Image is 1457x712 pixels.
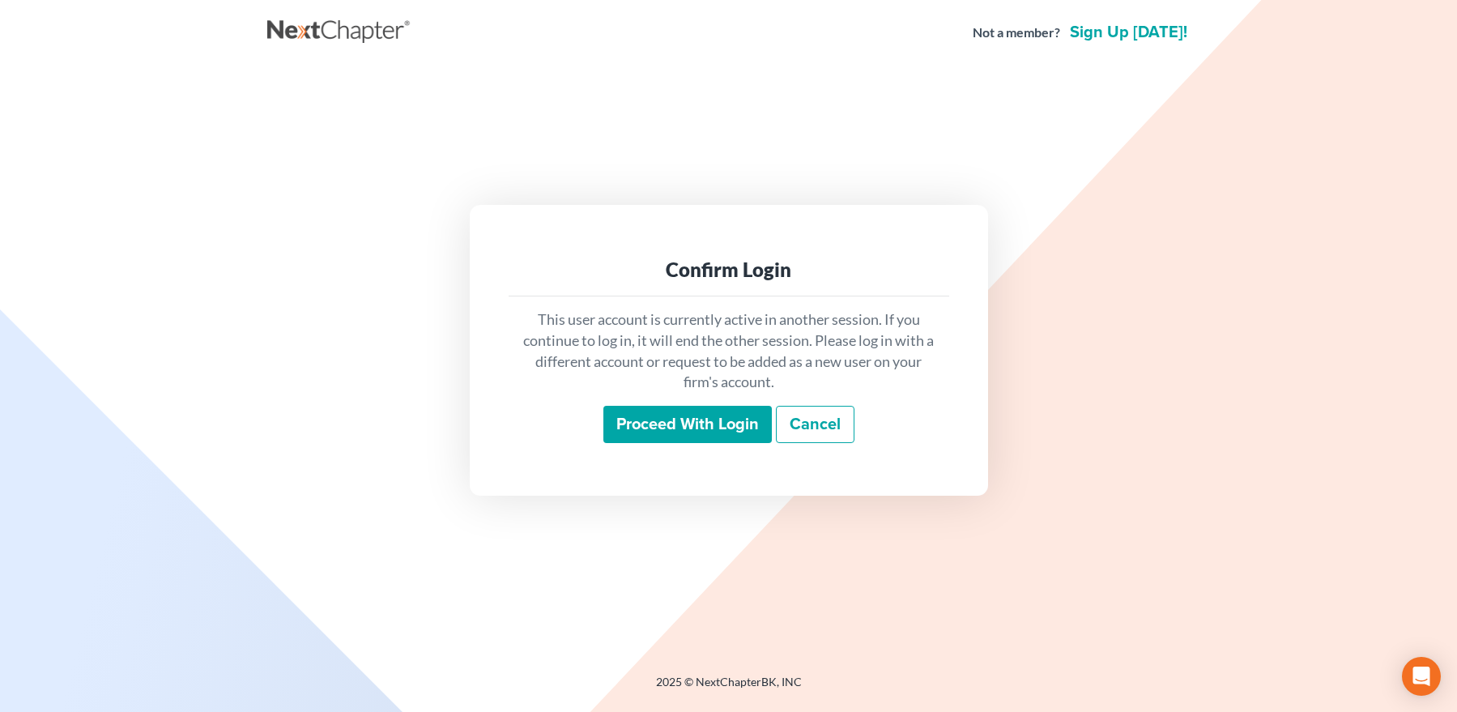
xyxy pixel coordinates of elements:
[267,674,1191,703] div: 2025 © NextChapterBK, INC
[603,406,772,443] input: Proceed with login
[776,406,854,443] a: Cancel
[1067,24,1191,41] a: Sign up [DATE]!
[522,257,936,283] div: Confirm Login
[973,23,1060,42] strong: Not a member?
[1402,657,1441,696] div: Open Intercom Messenger
[522,309,936,393] p: This user account is currently active in another session. If you continue to log in, it will end ...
